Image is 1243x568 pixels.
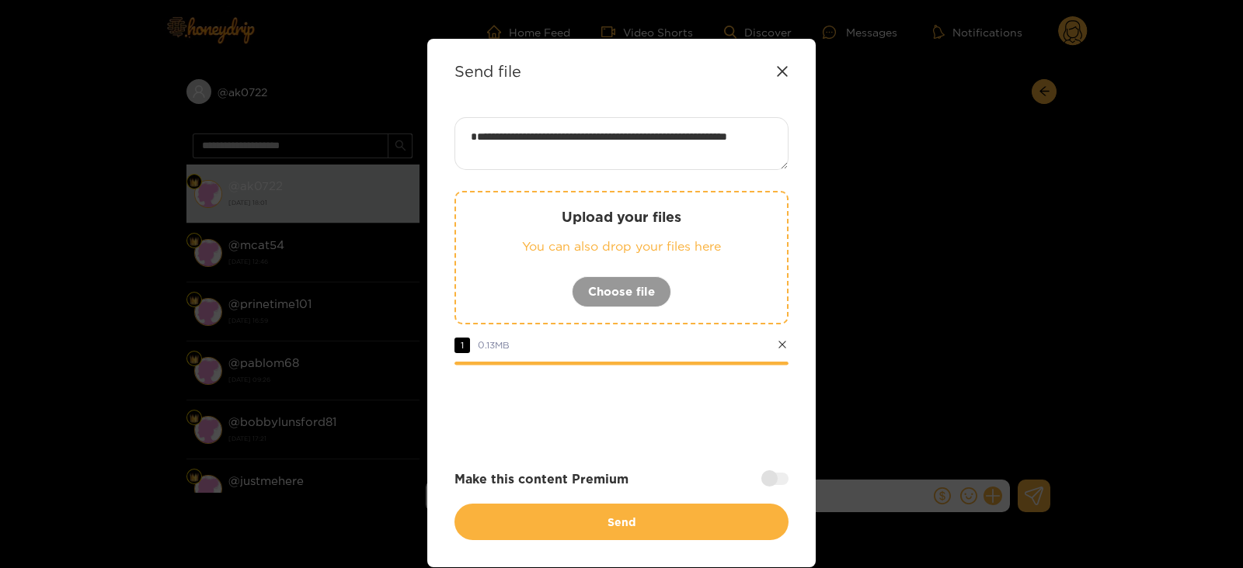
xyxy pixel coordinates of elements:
[572,276,671,307] button: Choose file
[454,504,789,540] button: Send
[487,237,756,255] p: You can also drop your files here
[478,340,510,350] span: 0.13 MB
[454,470,628,488] strong: Make this content Premium
[487,208,756,226] p: Upload your files
[454,338,470,353] span: 1
[454,62,521,80] strong: Send file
